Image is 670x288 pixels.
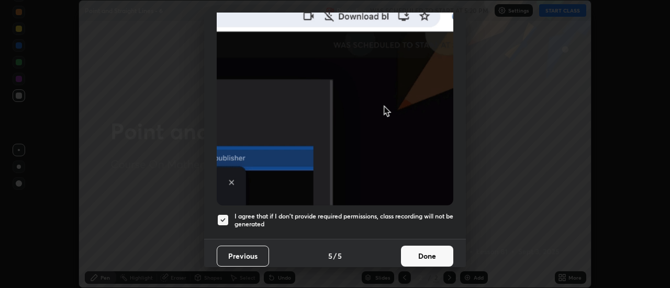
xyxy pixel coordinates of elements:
[333,250,337,261] h4: /
[217,246,269,267] button: Previous
[401,246,453,267] button: Done
[328,250,332,261] h4: 5
[234,212,453,228] h5: I agree that if I don't provide required permissions, class recording will not be generated
[338,250,342,261] h4: 5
